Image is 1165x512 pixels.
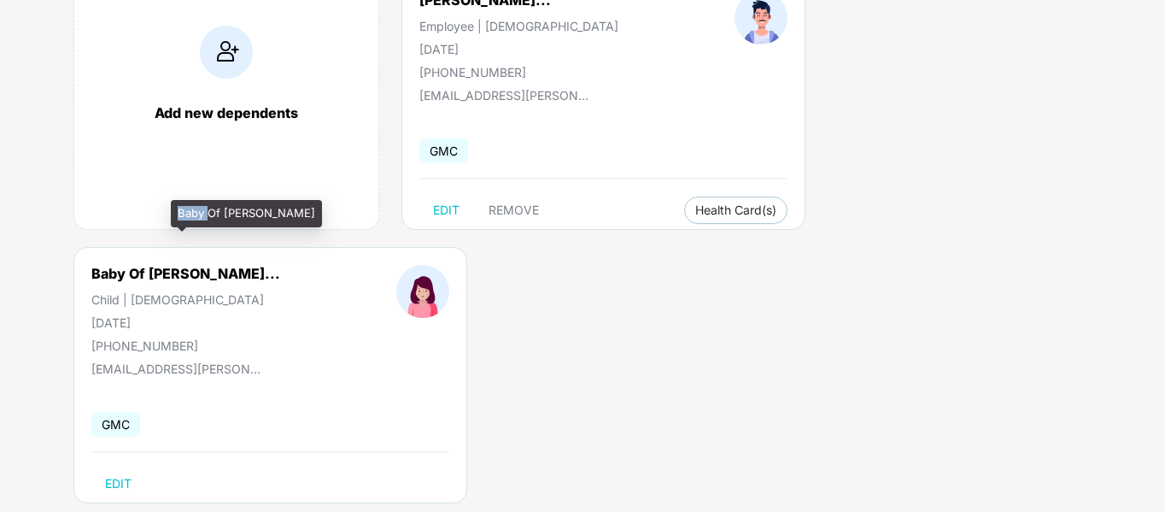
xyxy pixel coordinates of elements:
[91,265,280,282] div: Baby Of [PERSON_NAME]...
[419,42,618,56] div: [DATE]
[91,104,361,121] div: Add new dependents
[171,200,322,227] div: Baby Of [PERSON_NAME]
[91,338,280,353] div: [PHONE_NUMBER]
[419,197,473,224] button: EDIT
[91,292,280,307] div: Child | [DEMOGRAPHIC_DATA]
[200,26,253,79] img: addIcon
[91,362,262,376] div: [EMAIL_ADDRESS][PERSON_NAME][DOMAIN_NAME]
[91,315,280,330] div: [DATE]
[419,88,590,103] div: [EMAIL_ADDRESS][PERSON_NAME][DOMAIN_NAME]
[419,138,468,163] span: GMC
[91,470,145,497] button: EDIT
[475,197,553,224] button: REMOVE
[489,203,539,217] span: REMOVE
[684,197,787,224] button: Health Card(s)
[419,19,618,33] div: Employee | [DEMOGRAPHIC_DATA]
[419,65,618,79] div: [PHONE_NUMBER]
[105,477,132,491] span: EDIT
[433,203,460,217] span: EDIT
[91,412,140,437] span: GMC
[695,206,776,215] span: Health Card(s)
[396,265,449,318] img: profileImage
